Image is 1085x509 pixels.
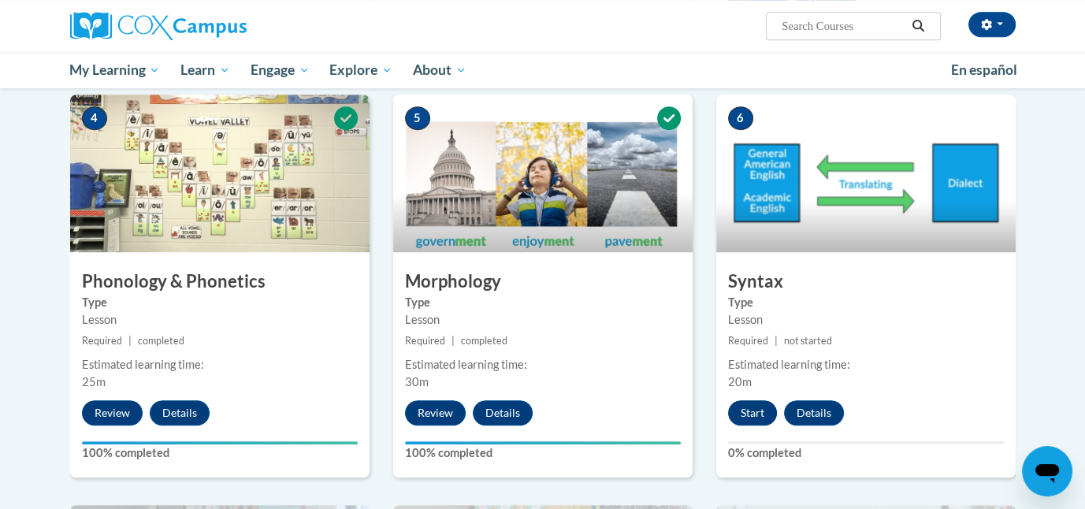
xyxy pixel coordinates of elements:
button: Review [82,400,143,425]
label: 100% completed [405,444,681,462]
div: Your progress [82,441,358,444]
span: 30m [405,375,429,388]
a: My Learning [60,52,171,88]
button: Account Settings [968,12,1016,37]
span: 6 [728,106,753,130]
span: completed [138,335,184,347]
div: Lesson [728,311,1004,329]
button: Search [906,17,930,35]
a: About [403,52,477,88]
h3: Syntax [716,269,1016,294]
img: Cox Campus [70,12,247,40]
button: Review [405,400,466,425]
a: Learn [170,52,240,88]
img: Course Image [70,95,370,252]
a: Engage [240,52,320,88]
a: En español [941,54,1027,87]
span: 4 [82,106,107,130]
span: | [451,335,455,347]
label: Type [728,294,1004,311]
span: | [775,335,778,347]
button: Start [728,400,777,425]
button: Details [473,400,533,425]
span: Engage [251,61,310,80]
div: Estimated learning time: [728,356,1004,373]
div: Your progress [405,441,681,444]
span: 25m [82,375,106,388]
label: 100% completed [82,444,358,462]
span: completed [461,335,507,347]
img: Course Image [716,95,1016,252]
img: Course Image [393,95,693,252]
span: En español [951,61,1017,78]
h3: Phonology & Phonetics [70,269,370,294]
input: Search Courses [780,17,906,35]
a: Explore [319,52,403,88]
span: | [128,335,132,347]
span: My Learning [69,61,160,80]
span: Learn [180,61,230,80]
span: Required [728,335,768,347]
span: Required [82,335,122,347]
div: Estimated learning time: [405,356,681,373]
span: Required [405,335,445,347]
span: 20m [728,375,752,388]
div: Lesson [82,311,358,329]
label: Type [405,294,681,311]
a: Cox Campus [70,12,370,40]
span: 5 [405,106,430,130]
div: Lesson [405,311,681,329]
button: Details [150,400,210,425]
div: Estimated learning time: [82,356,358,373]
span: About [413,61,466,80]
iframe: Button to launch messaging window [1022,446,1072,496]
span: Explore [329,61,392,80]
label: 0% completed [728,444,1004,462]
label: Type [82,294,358,311]
div: Main menu [46,52,1039,88]
button: Details [784,400,844,425]
span: not started [784,335,832,347]
h3: Morphology [393,269,693,294]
